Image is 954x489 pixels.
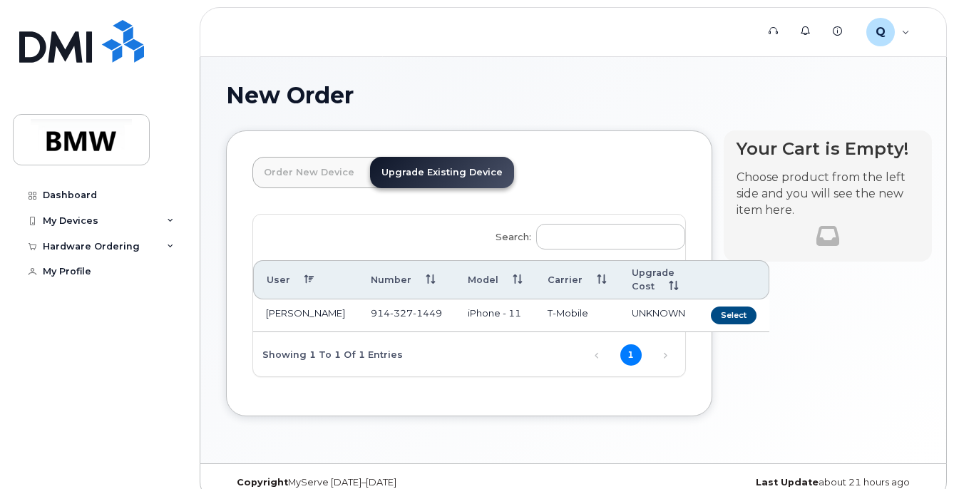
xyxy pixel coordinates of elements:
div: about 21 hours ago [689,477,920,488]
span: 914 [371,307,442,319]
h1: New Order [226,83,920,108]
td: [PERSON_NAME] [253,299,358,332]
label: Search: [486,215,684,254]
a: Previous [586,344,607,366]
span: 327 [390,307,413,319]
input: Search: [536,224,685,249]
th: User: activate to sort column descending [253,260,358,300]
a: Upgrade Existing Device [370,157,514,188]
td: T-Mobile [535,299,619,332]
span: UNKNOWN [632,307,685,319]
a: 1 [620,344,642,366]
button: Select [711,307,756,324]
a: Next [655,344,676,366]
h4: Your Cart is Empty! [737,139,919,158]
a: Order New Device [252,157,366,188]
td: iPhone - 11 [455,299,535,332]
p: Choose product from the left side and you will see the new item here. [737,170,919,219]
span: 1449 [413,307,442,319]
div: Showing 1 to 1 of 1 entries [253,341,403,366]
th: Carrier: activate to sort column ascending [535,260,619,300]
strong: Copyright [237,477,288,488]
th: Number: activate to sort column ascending [358,260,455,300]
strong: Last Update [756,477,819,488]
th: Model: activate to sort column ascending [455,260,535,300]
iframe: Messenger Launcher [892,427,943,478]
th: Upgrade Cost: activate to sort column ascending [619,260,698,300]
div: MyServe [DATE]–[DATE] [226,477,458,488]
